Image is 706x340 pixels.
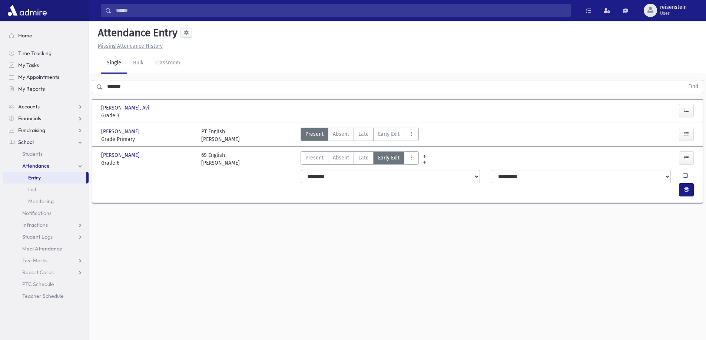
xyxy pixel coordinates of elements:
[98,43,163,49] u: Missing Attendance History
[358,154,369,162] span: Late
[18,103,40,110] span: Accounts
[3,47,89,59] a: Time Tracking
[101,151,141,159] span: [PERSON_NAME]
[684,80,703,93] button: Find
[101,104,151,112] span: [PERSON_NAME], Avi
[22,210,52,216] span: Notifications
[378,154,400,162] span: Early Exit
[3,243,89,255] a: Meal Attendance
[18,127,45,134] span: Fundraising
[3,266,89,278] a: Report Cards
[3,278,89,290] a: PTC Schedule
[127,53,149,74] a: Bulk
[201,151,240,167] div: 6S English [PERSON_NAME]
[22,269,54,276] span: Report Cards
[3,231,89,243] a: Student Logs
[6,3,49,18] img: AdmirePro
[28,174,41,181] span: Entry
[301,128,419,143] div: AttTypes
[3,160,89,172] a: Attendance
[3,124,89,136] a: Fundraising
[22,162,50,169] span: Attendance
[3,255,89,266] a: Test Marks
[3,172,86,184] a: Entry
[18,74,59,80] span: My Appointments
[3,207,89,219] a: Notifications
[305,154,324,162] span: Present
[3,290,89,302] a: Teacher Schedule
[3,219,89,231] a: Infractions
[18,85,45,92] span: My Reports
[28,186,36,193] span: List
[28,198,54,205] span: Monitoring
[18,50,52,57] span: Time Tracking
[22,245,62,252] span: Meal Attendance
[358,130,369,138] span: Late
[3,136,89,148] a: School
[333,130,349,138] span: Absent
[201,128,240,143] div: PT English [PERSON_NAME]
[333,154,349,162] span: Absent
[22,222,48,228] span: Infractions
[101,159,194,167] span: Grade 6
[95,43,163,49] a: Missing Attendance History
[95,27,178,39] h5: Attendance Entry
[660,10,687,16] span: User
[3,59,89,71] a: My Tasks
[101,53,127,74] a: Single
[22,233,53,240] span: Student Logs
[305,130,324,138] span: Present
[3,101,89,112] a: Accounts
[18,62,39,68] span: My Tasks
[18,139,34,145] span: School
[18,32,32,39] span: Home
[22,293,64,299] span: Teacher Schedule
[22,281,54,287] span: PTC Schedule
[378,130,400,138] span: Early Exit
[3,184,89,195] a: List
[22,151,43,157] span: Students
[101,135,194,143] span: Grade Primary
[101,112,194,119] span: Grade 3
[112,4,570,17] input: Search
[3,30,89,41] a: Home
[101,128,141,135] span: [PERSON_NAME]
[660,4,687,10] span: reisenstein
[3,83,89,95] a: My Reports
[18,115,41,122] span: Financials
[3,148,89,160] a: Students
[3,71,89,83] a: My Appointments
[3,195,89,207] a: Monitoring
[22,257,47,264] span: Test Marks
[149,53,186,74] a: Classroom
[301,151,419,167] div: AttTypes
[3,112,89,124] a: Financials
